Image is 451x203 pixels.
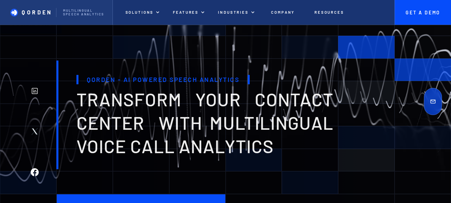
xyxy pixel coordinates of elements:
img: Facebook [31,168,39,176]
p: Multilingual Speech analytics [63,9,106,16]
p: Company [271,10,295,15]
img: Twitter [31,127,39,135]
p: Qorden [22,9,52,15]
p: Get A Demo [403,10,443,15]
h1: Qorden - AI Powered Speech Analytics [76,75,250,84]
img: Linkedin [31,87,39,95]
span: transform your contact center with multilingual voice Call analytics [76,88,333,157]
p: Resources [314,10,344,15]
p: features [173,10,199,15]
p: Solutions [126,10,154,15]
p: INDUSTRIES [218,10,248,15]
